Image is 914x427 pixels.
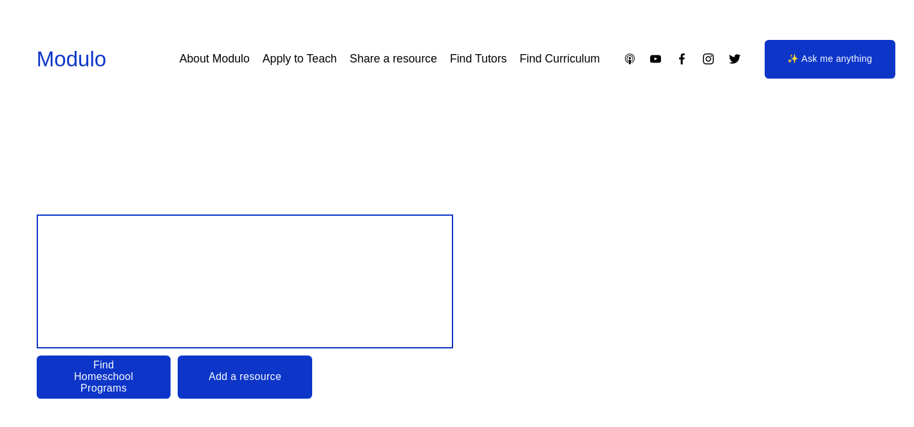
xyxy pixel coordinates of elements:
[649,52,662,66] a: YouTube
[50,230,424,332] span: Design your child’s Education
[623,52,637,66] a: Apple Podcasts
[702,52,715,66] a: Instagram
[450,48,507,70] a: Find Tutors
[37,356,171,399] a: Find Homeschool Programs
[765,40,895,79] a: ✨ Ask me anything
[675,52,689,66] a: Facebook
[728,52,741,66] a: Twitter
[37,47,106,71] a: Modulo
[263,48,337,70] a: Apply to Teach
[178,356,312,399] a: Add a resource
[519,48,600,70] a: Find Curriculum
[180,48,250,70] a: About Modulo
[350,48,437,70] a: Share a resource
